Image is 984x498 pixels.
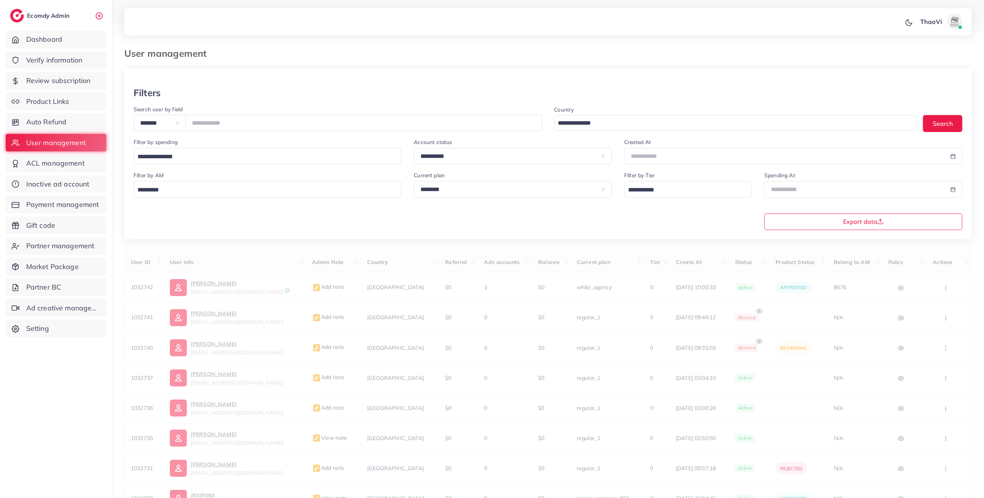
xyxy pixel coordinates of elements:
[624,181,752,198] div: Search for option
[134,87,161,98] h3: Filters
[26,179,90,189] span: Inactive ad account
[135,184,391,196] input: Search for option
[6,134,106,152] a: User management
[556,117,907,129] input: Search for option
[6,113,106,131] a: Auto Refund
[10,9,71,22] a: logoEcomdy Admin
[6,93,106,110] a: Product Links
[134,138,178,146] label: Filter by spending
[916,14,965,29] a: ThaoViavatar
[26,220,55,230] span: Gift code
[135,151,391,163] input: Search for option
[27,12,71,19] h2: Ecomdy Admin
[26,282,61,292] span: Partner BC
[134,148,401,164] div: Search for option
[624,171,655,179] label: Filter by Tier
[26,200,99,210] span: Payment management
[26,76,91,86] span: Review subscription
[764,213,962,230] button: Export data
[947,14,962,29] img: avatar
[6,299,106,317] a: Ad creative management
[26,34,62,44] span: Dashboard
[414,138,452,146] label: Account status
[920,17,942,26] p: ThaoVi
[6,196,106,213] a: Payment management
[6,72,106,90] a: Review subscription
[6,51,106,69] a: Verify information
[26,55,83,65] span: Verify information
[6,320,106,337] a: Setting
[26,117,67,127] span: Auto Refund
[843,219,884,225] span: Export data
[26,303,100,313] span: Ad creative management
[26,241,95,251] span: Partner management
[414,171,445,179] label: Current plan
[554,115,917,131] div: Search for option
[764,171,795,179] label: Spending At
[554,106,574,113] label: Country
[625,184,742,196] input: Search for option
[26,97,69,107] span: Product Links
[26,158,85,168] span: ACL management
[6,175,106,193] a: Inactive ad account
[6,217,106,234] a: Gift code
[624,138,651,146] label: Created At
[134,171,164,179] label: Filter by AM
[6,30,106,48] a: Dashboard
[6,154,106,172] a: ACL management
[134,105,183,113] label: Search user by field
[134,181,401,198] div: Search for option
[6,258,106,276] a: Market Package
[26,324,49,334] span: Setting
[26,138,86,148] span: User management
[26,262,79,272] span: Market Package
[124,48,213,59] h3: User management
[6,278,106,296] a: Partner BC
[923,115,962,132] button: Search
[10,9,24,22] img: logo
[6,237,106,255] a: Partner management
